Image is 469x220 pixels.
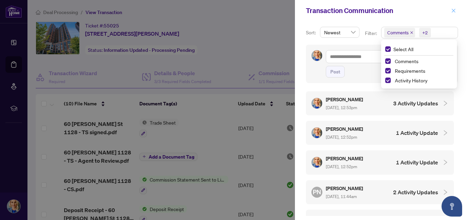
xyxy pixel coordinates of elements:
[385,78,391,83] span: Select Activity History
[306,121,454,145] div: Profile Icon[PERSON_NAME] [DATE], 12:52pm1 Activity Update
[395,77,427,83] span: Activity History
[410,31,413,34] span: close
[442,189,448,195] span: collapsed
[442,159,448,165] span: collapsed
[312,128,322,138] img: Profile Icon
[326,66,345,78] button: Post
[326,95,364,103] h5: [PERSON_NAME]
[306,150,454,174] div: Profile Icon[PERSON_NAME] [DATE], 12:52pm1 Activity Update
[326,135,357,140] span: [DATE], 12:52pm
[392,57,453,65] span: Comments
[392,67,453,75] span: Requirements
[326,105,357,110] span: [DATE], 12:53pm
[312,50,322,61] img: Profile Icon
[306,29,317,36] p: Sort:
[393,188,438,196] h4: 2 Activity Updates
[385,68,391,73] span: Select Requirements
[312,98,322,108] img: Profile Icon
[442,100,448,106] span: collapsed
[326,164,357,169] span: [DATE], 12:52pm
[422,29,428,36] div: +2
[396,158,438,166] h4: 1 Activity Update
[396,129,438,137] h4: 1 Activity Update
[442,130,448,136] span: collapsed
[393,99,438,107] h4: 3 Activity Updates
[387,29,409,36] span: Comments
[324,27,355,37] span: Newest
[312,157,322,167] img: Profile Icon
[313,187,321,197] span: PN
[384,28,415,37] span: Comments
[385,58,391,64] span: Select Comments
[395,58,419,64] span: Comments
[365,30,378,37] p: Filter:
[306,91,454,115] div: Profile Icon[PERSON_NAME] [DATE], 12:53pm3 Activity Updates
[451,8,456,13] span: close
[326,184,364,192] h5: [PERSON_NAME]
[306,5,449,16] div: Transaction Communication
[442,196,462,217] button: Open asap
[326,154,364,162] h5: [PERSON_NAME]
[391,45,416,53] span: Select All
[326,125,364,133] h5: [PERSON_NAME]
[326,194,357,199] span: [DATE], 11:44am
[306,180,454,204] div: PN[PERSON_NAME] [DATE], 11:44am2 Activity Updates
[395,68,425,74] span: Requirements
[392,76,453,84] span: Activity History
